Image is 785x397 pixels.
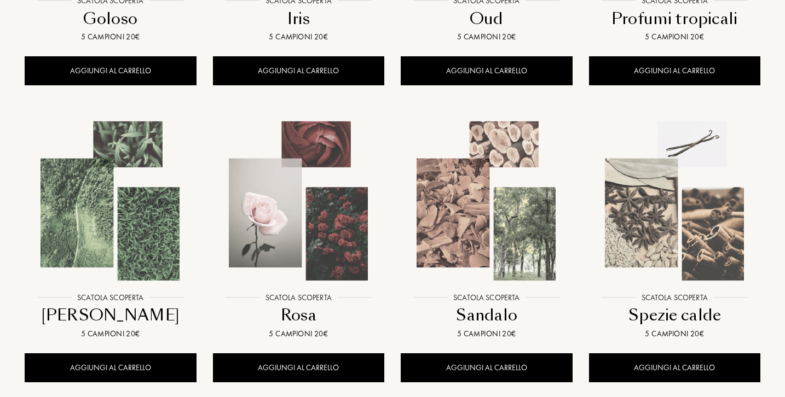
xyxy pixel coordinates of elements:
[589,56,761,85] div: AGGIUNGI AL CARRELLO
[29,31,192,43] div: 5 campioni 20€
[25,56,197,85] div: AGGIUNGI AL CARRELLO
[589,353,761,382] div: AGGIUNGI AL CARRELLO
[26,116,195,285] img: Profumi verdi
[401,56,573,85] div: AGGIUNGI AL CARRELLO
[217,328,380,340] div: 5 campioni 20€
[25,353,197,382] div: AGGIUNGI AL CARRELLO
[593,328,757,340] div: 5 campioni 20€
[214,116,383,285] img: Rosa
[213,56,385,85] div: AGGIUNGI AL CARRELLO
[590,116,759,285] img: Spezie calde
[217,31,380,43] div: 5 campioni 20€
[29,328,192,340] div: 5 campioni 20€
[213,353,385,382] div: AGGIUNGI AL CARRELLO
[593,31,757,43] div: 5 campioni 20€
[402,116,571,285] img: Sandalo
[405,328,568,340] div: 5 campioni 20€
[401,353,573,382] div: AGGIUNGI AL CARRELLO
[405,31,568,43] div: 5 campioni 20€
